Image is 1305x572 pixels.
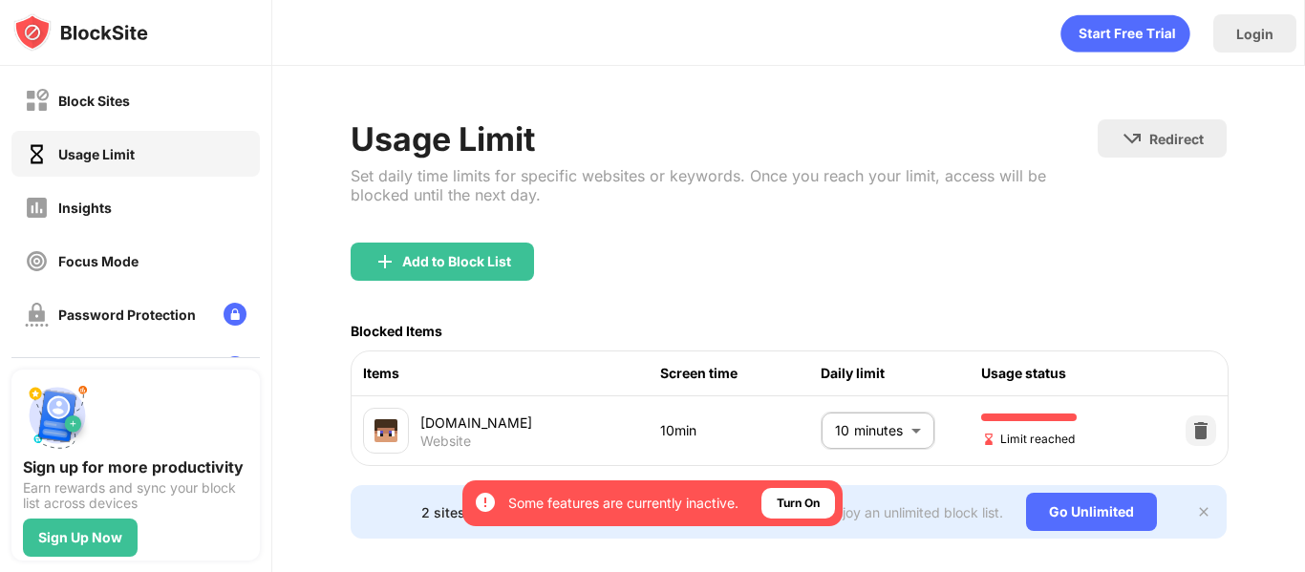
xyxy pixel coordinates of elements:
div: Redirect [1149,131,1204,147]
div: Turn On [777,494,820,513]
div: Usage Limit [351,119,1098,159]
div: Screen time [660,363,821,384]
img: push-signup.svg [23,381,92,450]
div: Website [420,433,471,450]
img: lock-menu.svg [224,303,246,326]
span: Limit reached [981,430,1075,448]
img: logo-blocksite.svg [13,13,148,52]
div: Items [363,363,660,384]
div: animation [1060,14,1190,53]
div: Sign up for more productivity [23,457,248,477]
img: lock-menu.svg [224,356,246,379]
div: Sign Up Now [38,530,122,545]
img: focus-off.svg [25,249,49,273]
div: Go Unlimited [1026,493,1157,531]
img: time-usage-on.svg [25,142,49,166]
div: Focus Mode [58,253,139,269]
div: Set daily time limits for specific websites or keywords. Once you reach your limit, access will b... [351,166,1098,204]
div: Password Protection [58,307,196,323]
div: Add to Block List [402,254,511,269]
img: password-protection-off.svg [25,303,49,327]
img: block-off.svg [25,89,49,113]
img: customize-block-page-off.svg [25,356,49,380]
div: 2 sites left to add to your block list. [421,504,649,520]
div: Usage status [981,363,1142,384]
div: Earn rewards and sync your block list across devices [23,480,248,511]
img: hourglass-end.svg [981,432,996,447]
div: Usage Limit [58,146,135,162]
img: error-circle-white.svg [474,491,497,514]
img: x-button.svg [1196,504,1211,519]
div: 10min [660,420,821,441]
div: Login [1236,26,1273,42]
div: Insights [58,200,112,216]
p: 10 minutes [835,420,904,441]
div: Some features are currently inactive. [508,494,738,513]
div: Daily limit [821,363,981,384]
img: insights-off.svg [25,196,49,220]
img: favicons [374,419,397,442]
div: Block Sites [58,93,130,109]
div: Blocked Items [351,323,442,339]
div: [DOMAIN_NAME] [420,413,660,433]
